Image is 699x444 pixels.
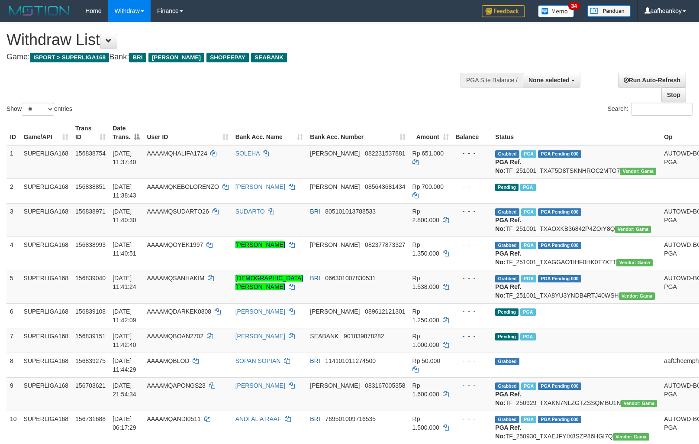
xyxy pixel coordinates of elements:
td: SUPERLIGA168 [20,303,72,328]
td: TF_251001_TXAOXKB36842P4ZOIY8Q [492,203,660,237]
span: 156839275 [75,357,106,364]
td: TF_251001_TXAT5D8TSKNHROC2MTO7 [492,145,660,179]
span: Rp 1.600.000 [412,382,439,398]
span: Copy 114101011274500 to clipboard [325,357,376,364]
span: Grabbed [495,208,519,216]
span: Rp 651.000 [412,150,444,157]
span: Marked by aafsengchandara [520,333,535,340]
span: Rp 50.000 [412,357,441,364]
th: Balance [452,120,492,145]
td: 8 [6,353,20,377]
label: Show entries [6,103,72,116]
a: [PERSON_NAME] [235,183,285,190]
span: Rp 1.538.000 [412,275,439,290]
span: Marked by aafsengchandara [520,308,535,316]
a: [PERSON_NAME] [235,241,285,248]
b: PGA Ref. No: [495,250,521,266]
span: [DATE] 06:17:29 [113,415,136,431]
span: Vendor URL: https://trx31.1velocity.biz [619,292,655,300]
th: Amount: activate to sort column ascending [409,120,452,145]
span: Marked by aafheankoy [520,184,535,191]
span: Grabbed [495,358,519,365]
a: [PERSON_NAME] [235,308,285,315]
td: 1 [6,145,20,179]
span: BRI [310,357,320,364]
span: PGA Pending [538,382,581,390]
span: [DATE] 21:54:34 [113,382,136,398]
img: MOTION_logo.png [6,4,72,17]
span: Vendor URL: https://trx31.1velocity.biz [621,400,657,407]
span: SHOPEEPAY [206,53,249,62]
span: AAAAMQAPONGS23 [147,382,205,389]
td: SUPERLIGA168 [20,328,72,353]
span: AAAAMQSANHAKIM [147,275,204,282]
span: [PERSON_NAME] [310,150,360,157]
span: Rp 1.250.000 [412,308,439,324]
span: 156839151 [75,333,106,340]
td: SUPERLIGA168 [20,270,72,303]
span: PGA Pending [538,275,581,282]
span: [PERSON_NAME] [310,241,360,248]
div: - - - [456,182,489,191]
span: [DATE] 11:42:09 [113,308,136,324]
td: 9 [6,377,20,411]
span: Grabbed [495,150,519,158]
span: Pending [495,308,519,316]
span: AAAAMQKEBOLORENZO [147,183,219,190]
div: - - - [456,307,489,316]
span: Copy 089612121301 to clipboard [365,308,405,315]
td: 10 [6,411,20,444]
a: [DEMOGRAPHIC_DATA][PERSON_NAME] [235,275,303,290]
span: Copy 085643681434 to clipboard [365,183,405,190]
span: ISPORT > SUPERLIGA168 [30,53,109,62]
span: SEABANK [251,53,287,62]
td: 6 [6,303,20,328]
span: 156838754 [75,150,106,157]
span: Vendor URL: https://trx31.1velocity.biz [615,226,651,233]
button: None selected [523,73,580,88]
div: - - - [456,207,489,216]
span: AAAAMQBOAN2702 [147,333,203,340]
a: [PERSON_NAME] [235,382,285,389]
b: PGA Ref. No: [495,391,521,406]
span: Copy 805101013788533 to clipboard [325,208,376,215]
span: [PERSON_NAME] [148,53,204,62]
span: [DATE] 11:38:43 [113,183,136,199]
td: 2 [6,178,20,203]
span: AAAAMQANDI0511 [147,415,201,422]
span: Grabbed [495,242,519,249]
a: SOPAN SOPIAN [235,357,281,364]
span: Vendor URL: https://trx31.1velocity.biz [613,433,649,441]
span: AAAAMQHALIFA1724 [147,150,207,157]
h1: Withdraw List [6,31,457,49]
span: Marked by aafheankoy [521,150,536,158]
td: 3 [6,203,20,237]
span: BRI [310,208,320,215]
label: Search: [608,103,693,116]
td: TF_250930_TXAEJFYIX8SZP86HGI7Q [492,411,660,444]
span: Copy 066301007830531 to clipboard [325,275,376,282]
span: PGA Pending [538,208,581,216]
span: 156838971 [75,208,106,215]
td: TF_250929_TXAKN7NLZGTZSSQMBU1N [492,377,660,411]
span: PGA Pending [538,242,581,249]
span: [DATE] 11:40:51 [113,241,136,257]
a: Run Auto-Refresh [618,73,686,88]
span: Rp 2.800.000 [412,208,439,224]
td: 4 [6,237,20,270]
td: TF_251001_TXAGGAO1IHF0HK0T7XTT [492,237,660,270]
div: - - - [456,381,489,390]
span: 156838851 [75,183,106,190]
span: 156839040 [75,275,106,282]
td: SUPERLIGA168 [20,353,72,377]
span: Copy 082377873327 to clipboard [365,241,405,248]
b: PGA Ref. No: [495,217,521,232]
span: None selected [528,77,570,84]
td: SUPERLIGA168 [20,411,72,444]
span: Copy 083167005358 to clipboard [365,382,405,389]
select: Showentries [22,103,54,116]
span: [DATE] 11:42:40 [113,333,136,348]
th: Date Trans.: activate to sort column descending [109,120,143,145]
span: AAAAMQDARKEK0808 [147,308,211,315]
div: - - - [456,332,489,340]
